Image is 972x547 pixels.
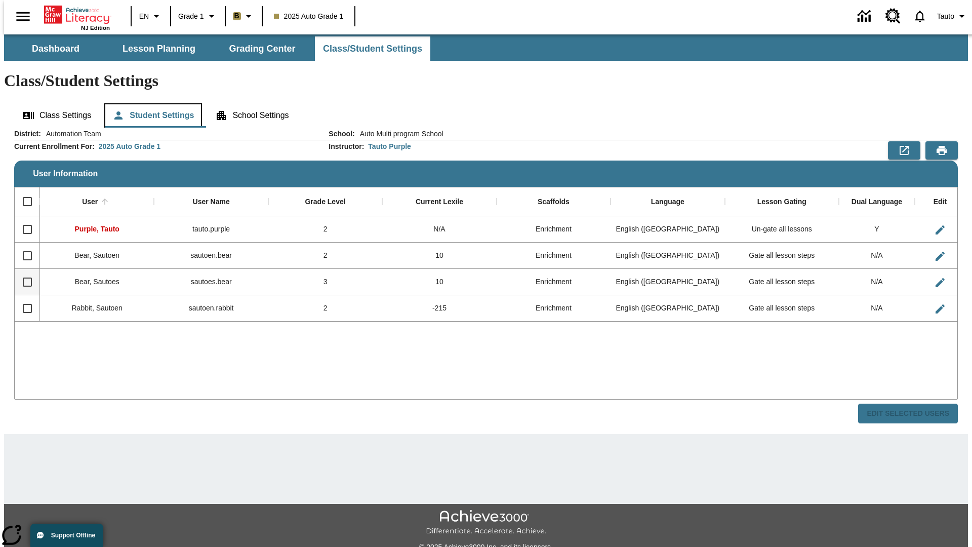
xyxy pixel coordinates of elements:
[839,243,915,269] div: N/A
[497,295,611,322] div: Enrichment
[497,269,611,295] div: Enrichment
[229,43,295,55] span: Grading Center
[888,141,920,160] button: Export to CSV
[8,2,38,31] button: Open side menu
[4,36,431,61] div: SubNavbar
[14,103,958,128] div: Class/Student Settings
[72,304,123,312] span: Rabbit, Sautoen
[81,25,110,31] span: NJ Edition
[207,103,297,128] button: School Settings
[538,198,570,207] div: Scaffolds
[32,43,79,55] span: Dashboard
[933,7,972,25] button: Profile/Settings
[725,243,839,269] div: Gate all lesson steps
[274,11,344,22] span: 2025 Auto Grade 1
[611,216,724,243] div: English (US)
[30,524,103,547] button: Support Offline
[5,36,106,61] button: Dashboard
[925,141,958,160] button: Print Preview
[382,216,496,243] div: N/A
[212,36,313,61] button: Grading Center
[4,71,968,90] h1: Class/Student Settings
[355,129,443,139] span: Auto Multi program School
[382,269,496,295] div: 10
[937,11,954,22] span: Tauto
[611,269,724,295] div: English (US)
[426,510,546,536] img: Achieve3000 Differentiate Accelerate Achieve
[14,129,958,424] div: User Information
[51,532,95,539] span: Support Offline
[368,141,411,151] div: Tauto Purple
[135,7,167,25] button: Language: EN, Select a language
[930,220,950,240] button: Edit User
[852,3,879,30] a: Data Center
[75,278,119,286] span: Bear, Sautoes
[497,243,611,269] div: Enrichment
[839,269,915,295] div: N/A
[193,198,230,207] div: User Name
[229,7,259,25] button: Boost Class color is light brown. Change class color
[651,198,684,207] div: Language
[930,246,950,266] button: Edit User
[74,251,119,259] span: Bear, Sautoen
[268,243,382,269] div: 2
[44,5,110,25] a: Home
[154,243,268,269] div: sautoen.bear
[329,130,354,138] h2: School :
[611,295,724,322] div: English (US)
[14,142,95,151] h2: Current Enrollment For :
[104,103,202,128] button: Student Settings
[879,3,907,30] a: Resource Center, Will open in new tab
[174,7,222,25] button: Grade: Grade 1, Select a grade
[329,142,364,151] h2: Instructor :
[139,11,149,22] span: EN
[268,295,382,322] div: 2
[725,295,839,322] div: Gate all lesson steps
[930,299,950,319] button: Edit User
[33,169,98,178] span: User Information
[725,269,839,295] div: Gate all lesson steps
[757,198,806,207] div: Lesson Gating
[75,225,119,233] span: Purple, Tauto
[178,11,204,22] span: Grade 1
[907,3,933,29] a: Notifications
[305,198,345,207] div: Grade Level
[839,216,915,243] div: Y
[99,141,160,151] div: 2025 Auto Grade 1
[934,198,947,207] div: Edit
[154,295,268,322] div: sautoen.rabbit
[154,269,268,295] div: sautoes.bear
[44,4,110,31] div: Home
[323,43,422,55] span: Class/Student Settings
[382,295,496,322] div: -215
[416,198,463,207] div: Current Lexile
[725,216,839,243] div: Un-gate all lessons
[268,269,382,295] div: 3
[108,36,210,61] button: Lesson Planning
[41,129,101,139] span: Automation Team
[154,216,268,243] div: tauto.purple
[839,295,915,322] div: N/A
[611,243,724,269] div: English (US)
[315,36,430,61] button: Class/Student Settings
[14,103,99,128] button: Class Settings
[382,243,496,269] div: 10
[4,34,968,61] div: SubNavbar
[930,272,950,293] button: Edit User
[852,198,902,207] div: Dual Language
[14,130,41,138] h2: District :
[82,198,98,207] div: User
[123,43,195,55] span: Lesson Planning
[268,216,382,243] div: 2
[234,10,239,22] span: B
[497,216,611,243] div: Enrichment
